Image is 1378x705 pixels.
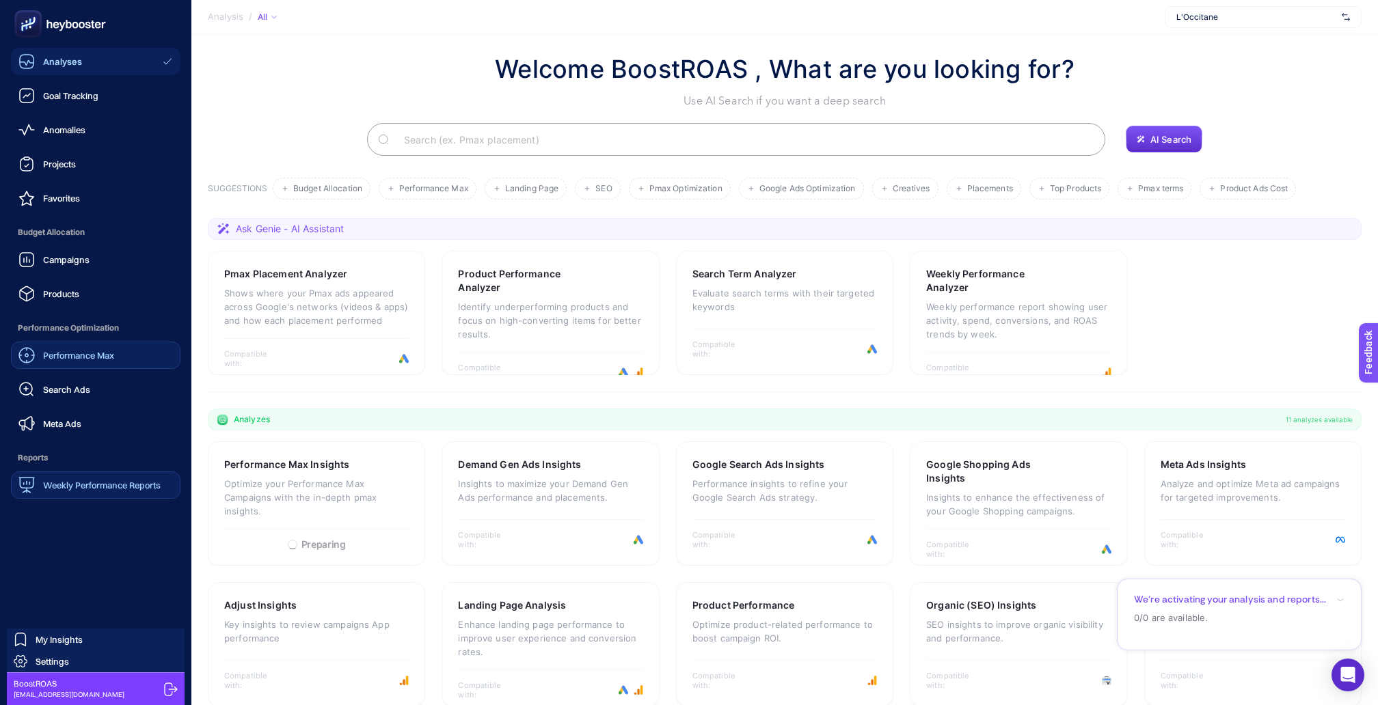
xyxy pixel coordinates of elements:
h3: Google Shopping Ads Insights [926,458,1068,485]
h3: Product Performance Analyzer [458,267,599,294]
span: Performance Max [399,184,468,194]
a: Performance Max [11,342,180,369]
a: Search Term AnalyzerEvaluate search terms with their targeted keywordsCompatible with: [676,251,893,375]
span: Top Products [1050,184,1101,194]
a: Pmax Placement AnalyzerShows where your Pmax ads appeared across Google's networks (videos & apps... [208,251,425,375]
span: Landing Page [505,184,558,194]
p: We’re activating your analysis and reports... [1134,593,1326,606]
span: Compatible with: [692,530,754,549]
span: [EMAIL_ADDRESS][DOMAIN_NAME] [14,689,124,700]
span: Analyses [43,56,82,67]
a: Campaigns [11,246,180,273]
a: My Insights [7,628,185,650]
a: Demand Gen Ads InsightsInsights to maximize your Demand Gen Ads performance and placements.Compat... [442,441,659,566]
p: Key insights to review campaigns App performance [224,618,409,645]
h3: Adjust Insights [224,598,297,612]
h3: Demand Gen Ads Insights [458,458,581,471]
span: Compatible with: [458,530,519,549]
span: Projects [43,158,76,169]
a: Product Performance AnalyzerIdentify underperforming products and focus on high-converting items ... [442,251,659,375]
span: Budget Allocation [293,184,362,194]
a: Goal Tracking [11,82,180,109]
span: SEO [595,184,612,194]
span: Favorites [43,193,80,204]
span: Campaigns [43,254,90,265]
span: Settings [36,656,69,667]
a: Google Shopping Ads InsightsInsights to enhance the effectiveness of your Google Shopping campaig... [910,441,1127,566]
p: Insights to maximize your Demand Gen Ads performance and placements. [458,477,643,504]
span: Analyzes [234,414,270,425]
span: Compatible with: [926,671,988,690]
span: Pmax Optimization [649,184,722,194]
span: Product Ads Cost [1220,184,1288,194]
a: Analyses [11,48,180,75]
h3: Landing Page Analysis [458,598,566,612]
span: Compatible with: [1161,530,1222,549]
span: Performance Optimization [11,314,180,342]
a: Anomalies [11,116,180,143]
h3: Product Performance [692,598,795,612]
a: Favorites [11,184,180,212]
span: Compatible with: [224,349,286,368]
span: My Insights [36,634,83,645]
span: Performance Max [43,350,114,361]
div: Open Intercom Messenger [1332,659,1364,691]
span: Analysis [208,12,243,23]
span: Compatible with: [224,671,286,690]
span: Compatible with: [926,540,988,559]
a: Search Ads [11,376,180,403]
button: AI Search [1126,126,1202,153]
p: Analyze and optimize Meta ad campaigns for targeted improvements. [1161,477,1345,504]
a: Products [11,280,180,307]
span: Weekly Performance Reports [43,480,161,490]
span: Goal Tracking [43,90,98,101]
p: Optimize your Performance Max Campaigns with the in-depth pmax insights. [224,477,409,518]
span: Creatives [893,184,930,194]
a: Meta Ads [11,410,180,437]
a: Meta Ads InsightsAnalyze and optimize Meta ad campaigns for targeted improvements.Compatible with: [1144,441,1362,566]
span: Compatible with: [458,363,519,382]
p: Optimize product-related performance to boost campaign ROI. [692,618,877,645]
span: Anomalies [43,124,85,135]
span: Preparing [301,540,346,549]
h3: Search Term Analyzer [692,267,797,281]
a: Performance Max InsightsOptimize your Performance Max Campaigns with the in-depth pmax insights.P... [208,441,425,566]
span: Compatible with: [926,363,988,382]
p: 0/0 are available. [1134,611,1345,624]
input: Search [393,120,1094,158]
a: Weekly Performance AnalyzerWeekly performance report showing user activity, spend, conversions, a... [910,251,1127,375]
a: Projects [11,150,180,178]
p: Performance insights to refine your Google Search Ads strategy. [692,477,877,504]
p: Shows where your Pmax ads appeared across Google's networks (videos & apps) and how each placemen... [224,286,409,327]
div: All [258,12,277,23]
p: Evaluate search terms with their targeted keywords [692,286,877,314]
span: Compatible with: [692,671,754,690]
p: Weekly performance report showing user activity, spend, conversions, and ROAS trends by week. [926,300,1111,341]
h3: Organic (SEO) Insights [926,598,1036,612]
span: Pmax terms [1138,184,1183,194]
span: Ask Genie - AI Assistant [236,222,344,236]
span: BoostROAS [14,678,124,689]
span: Compatible with: [458,680,519,700]
span: / [249,11,252,22]
h1: Welcome BoostROAS , What are you looking for? [495,51,1075,87]
span: 11 analyzes available [1286,414,1353,425]
a: Settings [7,650,185,672]
p: Identify underperforming products and focus on high-converting items for better results. [458,300,643,341]
p: Insights to enhance the effectiveness of your Google Shopping campaigns. [926,490,1111,518]
span: Compatible with: [1161,671,1222,690]
p: SEO insights to improve organic visibility and performance. [926,618,1111,645]
span: Google Ads Optimization [759,184,856,194]
h3: Performance Max Insights [224,458,349,471]
span: Compatible with: [692,340,754,359]
h3: Weekly Performance Analyzer [926,267,1068,294]
h3: Google Search Ads Insights [692,458,825,471]
h3: SUGGESTIONS [208,183,267,199]
span: Search Ads [43,384,90,395]
span: AI Search [1150,134,1191,145]
p: Enhance landing page performance to improve user experience and conversion rates. [458,618,643,659]
img: svg%3e [1342,10,1350,24]
span: L'Occitane [1176,12,1336,23]
span: Products [43,288,79,299]
span: Placements [967,184,1013,194]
